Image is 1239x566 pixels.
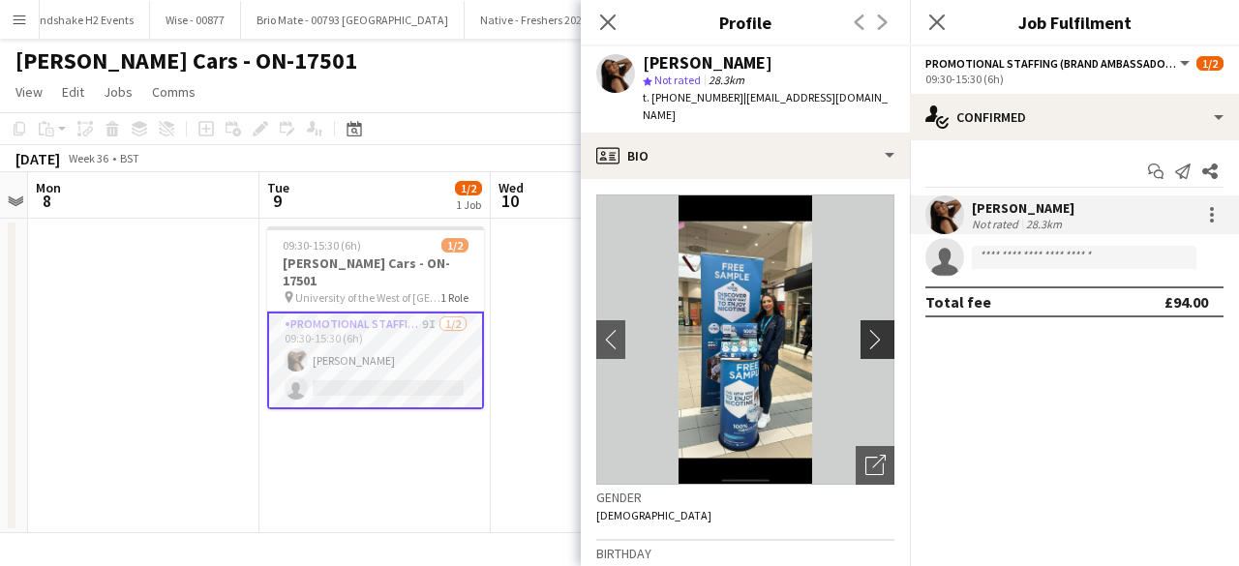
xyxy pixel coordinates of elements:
div: 1 Job [456,197,481,212]
button: Native - Freshers 2025 Tour 1 [465,1,636,39]
app-card-role: Promotional Staffing (Brand Ambassadors)9I1/209:30-15:30 (6h)[PERSON_NAME] [267,312,484,409]
img: Crew avatar or photo [596,194,894,485]
div: BST [120,151,139,165]
span: [DEMOGRAPHIC_DATA] [596,508,711,522]
button: Wise - 00877 [150,1,241,39]
span: Edit [62,83,84,101]
span: 1/2 [1196,56,1224,71]
a: Comms [144,79,203,104]
span: Jobs [104,83,133,101]
h3: Gender [596,489,894,506]
app-job-card: 09:30-15:30 (6h)1/2[PERSON_NAME] Cars - ON-17501 University of the West of [GEOGRAPHIC_DATA]1 Rol... [267,226,484,409]
span: 28.3km [705,73,748,87]
h3: Birthday [596,545,894,562]
div: Confirmed [910,94,1239,140]
h3: Profile [581,10,910,35]
button: Promotional Staffing (Brand Ambassadors) [925,56,1193,71]
span: Wed [499,179,524,196]
span: 10 [496,190,524,212]
span: Tue [267,179,289,196]
div: Total fee [925,292,991,312]
h3: Job Fulfilment [910,10,1239,35]
span: University of the West of [GEOGRAPHIC_DATA] [295,290,440,305]
div: Bio [581,133,910,179]
div: Open photos pop-in [856,446,894,485]
a: Edit [54,79,92,104]
span: Comms [152,83,196,101]
span: 8 [33,190,61,212]
span: Mon [36,179,61,196]
div: [PERSON_NAME] [972,199,1074,217]
span: Week 36 [64,151,112,165]
span: | [EMAIL_ADDRESS][DOMAIN_NAME] [643,90,888,122]
span: View [15,83,43,101]
div: 28.3km [1022,217,1066,231]
span: 1/2 [455,181,482,195]
button: Brio Mate - 00793 [GEOGRAPHIC_DATA] [241,1,465,39]
span: 1 Role [440,290,468,305]
div: 09:30-15:30 (6h) [925,72,1224,86]
a: Jobs [96,79,140,104]
span: 09:30-15:30 (6h) [283,238,361,253]
div: [PERSON_NAME] [643,54,772,72]
span: t. [PHONE_NUMBER] [643,90,743,104]
span: Promotional Staffing (Brand Ambassadors) [925,56,1177,71]
a: View [8,79,50,104]
span: 9 [264,190,289,212]
div: [DATE] [15,149,60,168]
span: 1/2 [441,238,468,253]
span: Not rated [654,73,701,87]
div: Not rated [972,217,1022,231]
h3: [PERSON_NAME] Cars - ON-17501 [267,254,484,289]
div: £94.00 [1164,292,1208,312]
h1: [PERSON_NAME] Cars - ON-17501 [15,46,357,75]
